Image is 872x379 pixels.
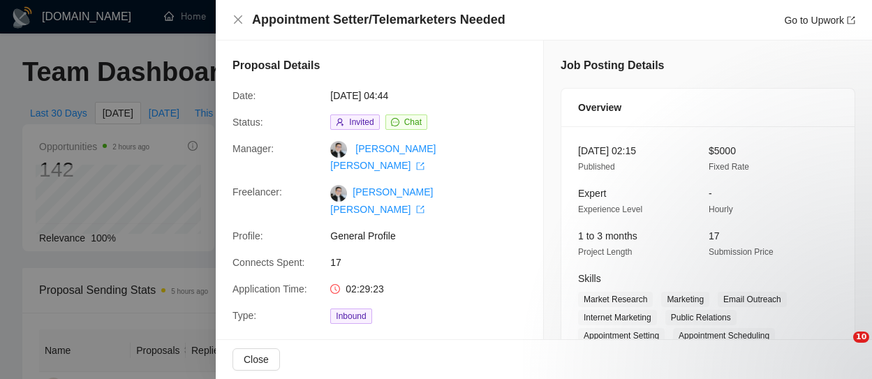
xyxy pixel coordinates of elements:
[232,348,280,371] button: Close
[404,117,422,127] span: Chat
[709,188,712,199] span: -
[232,310,256,321] span: Type:
[349,117,374,127] span: Invited
[391,118,399,126] span: message
[330,284,340,294] span: clock-circle
[232,90,256,101] span: Date:
[336,118,344,126] span: user-add
[232,117,263,128] span: Status:
[578,310,657,325] span: Internet Marketing
[416,205,424,214] span: export
[330,88,540,103] span: [DATE] 04:44
[330,309,371,324] span: Inbound
[346,283,384,295] span: 02:29:23
[232,143,274,154] span: Manager:
[232,186,282,198] span: Freelancer:
[709,145,736,156] span: $5000
[244,352,269,367] span: Close
[330,186,433,214] a: [PERSON_NAME] [PERSON_NAME] export
[578,188,606,199] span: Expert
[330,255,540,270] span: 17
[847,16,855,24] span: export
[416,162,424,170] span: export
[709,205,733,214] span: Hourly
[330,143,436,171] a: [PERSON_NAME] [PERSON_NAME] export
[578,328,665,343] span: Appointment Setting
[825,332,858,365] iframe: Intercom live chat
[578,230,637,241] span: 1 to 3 months
[709,230,720,241] span: 17
[578,145,636,156] span: [DATE] 02:15
[709,162,749,172] span: Fixed Rate
[330,185,347,202] img: c1AyKq6JICviXaEpkmdqJS9d0fu8cPtAjDADDsaqrL33dmlxerbgAEFrRdAYEnyeyq
[578,247,632,257] span: Project Length
[578,100,621,115] span: Overview
[561,57,664,74] h5: Job Posting Details
[252,11,505,29] h4: Appointment Setter/Telemarketers Needed
[232,283,307,295] span: Application Time:
[232,57,320,74] h5: Proposal Details
[330,228,540,244] span: General Profile
[232,230,263,241] span: Profile:
[578,273,601,284] span: Skills
[232,14,244,25] span: close
[578,162,615,172] span: Published
[578,292,653,307] span: Market Research
[578,205,642,214] span: Experience Level
[232,257,305,268] span: Connects Spent:
[232,14,244,26] button: Close
[853,332,869,343] span: 10
[784,15,855,26] a: Go to Upworkexport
